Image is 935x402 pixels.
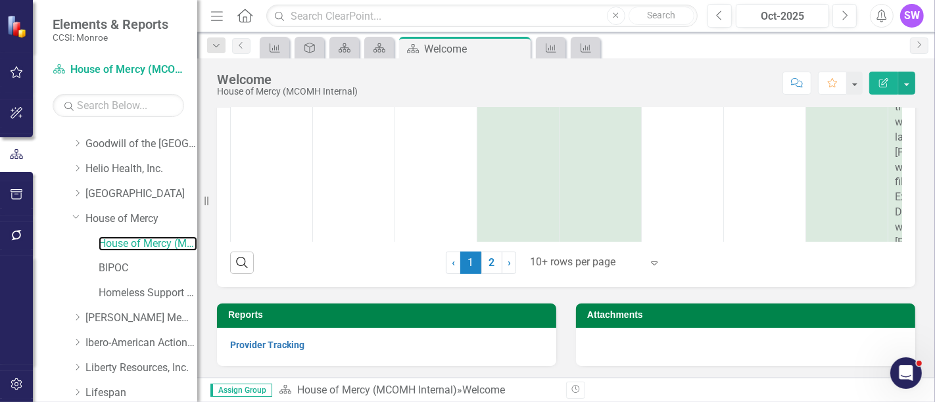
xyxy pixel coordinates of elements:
h3: Attachments [587,310,909,320]
a: Helio Health, Inc. [85,162,197,177]
div: Welcome [462,384,505,396]
a: House of Mercy [85,212,197,227]
input: Search ClearPoint... [266,5,698,28]
a: [GEOGRAPHIC_DATA] [85,187,197,202]
a: Liberty Resources, Inc. [85,361,197,376]
a: BIPOC [99,261,197,276]
span: Elements & Reports [53,16,168,32]
span: Search [647,10,675,20]
button: Oct-2025 [736,4,829,28]
a: Ibero-American Action League, Inc. [85,336,197,351]
button: SW [900,4,924,28]
a: [PERSON_NAME] Memorial Institute, Inc. [85,311,197,326]
span: Assign Group [210,384,272,397]
input: Search Below... [53,94,184,117]
span: 1 [460,252,481,274]
a: Homeless Support Services [99,286,197,301]
span: › [508,256,511,269]
div: Welcome [217,72,358,87]
a: House of Mercy (MCOMH Internal) [99,236,197,252]
a: House of Mercy (MCOMH Internal) [297,384,457,396]
button: Search [629,7,694,25]
a: Lifespan [85,386,197,401]
iframe: Intercom live chat [890,357,922,389]
div: Oct-2025 [740,9,825,24]
a: 2 [481,252,502,274]
div: House of Mercy (MCOMH Internal) [217,87,358,97]
span: ‹ [452,256,455,269]
small: CCSI: Monroe [53,32,168,43]
a: Provider Tracking [230,340,304,350]
div: » [279,383,556,398]
img: ClearPoint Strategy [7,15,30,38]
h3: Reports [228,310,550,320]
a: House of Mercy (MCOMH Internal) [53,62,184,78]
div: Welcome [424,41,527,57]
a: Goodwill of the [GEOGRAPHIC_DATA] [85,137,197,152]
